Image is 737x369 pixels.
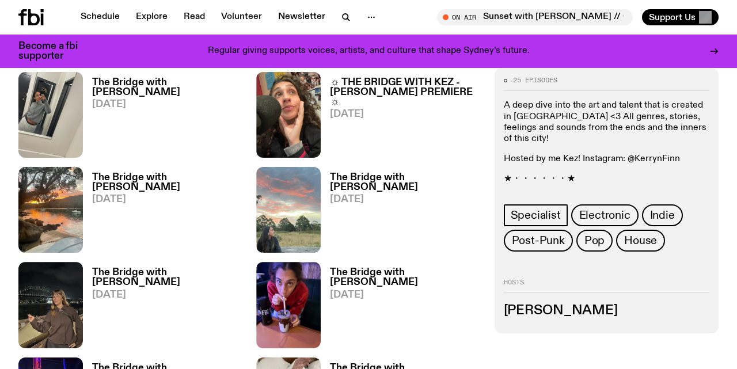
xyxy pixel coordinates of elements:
a: The Bridge with [PERSON_NAME][DATE] [83,78,242,158]
p: Hosted by me Kez! Instagram: @KerrynFinn [504,154,709,165]
a: The Bridge with [PERSON_NAME][DATE] [321,173,480,253]
span: Pop [584,234,605,247]
span: Indie [650,209,675,222]
a: Electronic [571,204,639,226]
span: [DATE] [330,290,480,300]
span: 25 episodes [513,77,557,83]
a: The Bridge with [PERSON_NAME][DATE] [321,268,480,348]
a: Volunteer [214,9,269,25]
button: Support Us [642,9,719,25]
span: [DATE] [92,290,242,300]
span: Specialist [511,209,561,222]
a: Indie [642,204,683,226]
a: Pop [576,230,613,252]
p: A deep dive into the art and talent that is created in [GEOGRAPHIC_DATA] <3 All genres, stories, ... [504,100,709,144]
span: [DATE] [92,195,242,204]
p: ★・・・・・・★ [504,174,709,185]
span: Support Us [649,12,696,22]
a: The Bridge with [PERSON_NAME][DATE] [83,268,242,348]
a: Schedule [74,9,127,25]
h3: [PERSON_NAME] [504,305,709,317]
h3: The Bridge with [PERSON_NAME] [330,268,480,287]
span: [DATE] [330,109,480,119]
a: The Bridge with [PERSON_NAME][DATE] [83,173,242,253]
span: House [624,234,657,247]
h3: ☼ THE BRIDGE WITH KEZ - [PERSON_NAME] PREMIERE ☼ [330,78,480,107]
span: [DATE] [330,195,480,204]
span: Electronic [579,209,630,222]
a: Read [177,9,212,25]
span: [DATE] [92,100,242,109]
a: House [616,230,665,252]
a: Post-Punk [504,230,573,252]
span: Post-Punk [512,234,565,247]
a: Explore [129,9,174,25]
a: Newsletter [271,9,332,25]
h2: Hosts [504,279,709,293]
p: Regular giving supports voices, artists, and culture that shape Sydney’s future. [208,46,530,56]
a: Specialist [504,204,568,226]
h3: The Bridge with [PERSON_NAME] [92,173,242,192]
button: On AirSunset with [PERSON_NAME] // Guest Mix: [PERSON_NAME] [437,9,633,25]
h3: The Bridge with [PERSON_NAME] [92,268,242,287]
h3: Become a fbi supporter [18,41,92,61]
h3: The Bridge with [PERSON_NAME] [330,173,480,192]
a: ☼ THE BRIDGE WITH KEZ - [PERSON_NAME] PREMIERE ☼[DATE] [321,78,480,158]
h3: The Bridge with [PERSON_NAME] [92,78,242,97]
